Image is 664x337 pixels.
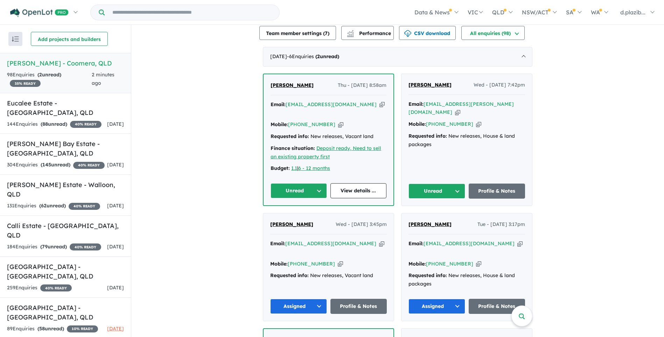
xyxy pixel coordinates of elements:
[325,30,328,36] span: 7
[408,271,525,288] div: New releases, House & land packages
[379,240,384,247] button: Copy
[271,183,327,198] button: Unread
[37,71,61,78] strong: ( unread)
[408,101,514,116] a: [EMAIL_ADDRESS][PERSON_NAME][DOMAIN_NAME]
[42,243,48,250] span: 79
[298,165,330,171] u: 6 - 12 months
[347,32,354,37] img: bar-chart.svg
[336,220,387,229] span: Wed - [DATE] 3:45pm
[271,145,315,151] strong: Finance situation:
[7,59,124,68] h5: [PERSON_NAME] - Coomera , QLD
[288,261,335,267] a: [PHONE_NUMBER]
[10,80,41,87] span: 35 % READY
[7,221,124,240] h5: Calli Estate - [GEOGRAPHIC_DATA] , QLD
[469,299,525,314] a: Profile & Notes
[7,262,124,281] h5: [GEOGRAPHIC_DATA] - [GEOGRAPHIC_DATA] , QLD
[270,261,288,267] strong: Mobile:
[408,261,426,267] strong: Mobile:
[408,221,452,227] span: [PERSON_NAME]
[455,109,460,116] button: Copy
[107,121,124,127] span: [DATE]
[408,133,447,139] strong: Requested info:
[107,202,124,209] span: [DATE]
[408,299,465,314] button: Assigned
[39,325,45,332] span: 58
[271,81,314,90] a: [PERSON_NAME]
[7,98,124,117] h5: Eucalee Estate - [GEOGRAPHIC_DATA] , QLD
[271,165,290,171] strong: Budget:
[7,303,124,322] h5: [GEOGRAPHIC_DATA] - [GEOGRAPHIC_DATA] , QLD
[270,240,285,247] strong: Email:
[287,53,339,60] span: - 6 Enquir ies
[31,32,108,46] button: Add projects and builders
[270,299,327,314] button: Assigned
[271,132,386,141] div: New releases, Vacant land
[259,26,336,40] button: Team member settings (7)
[7,243,101,251] div: 184 Enquir ies
[73,162,105,169] span: 40 % READY
[271,164,386,173] div: |
[7,325,98,333] div: 89 Enquir ies
[70,121,102,128] span: 40 % READY
[408,240,424,247] strong: Email:
[107,161,124,168] span: [DATE]
[348,30,391,36] span: Performance
[476,260,481,268] button: Copy
[408,82,452,88] span: [PERSON_NAME]
[7,71,92,88] div: 98 Enquir ies
[37,325,64,332] strong: ( unread)
[39,71,42,78] span: 2
[338,81,386,90] span: Thu - [DATE] 8:58am
[408,81,452,89] a: [PERSON_NAME]
[67,325,98,332] span: 10 % READY
[10,8,69,17] img: Openlot PRO Logo White
[271,121,288,128] strong: Mobile:
[461,26,525,40] button: All enquiries (98)
[7,139,124,158] h5: [PERSON_NAME] Bay Estate - [GEOGRAPHIC_DATA] , QLD
[620,9,645,16] span: d.plazib...
[39,202,66,209] strong: ( unread)
[379,101,385,108] button: Copy
[285,240,376,247] a: [EMAIL_ADDRESS][DOMAIN_NAME]
[41,202,47,209] span: 62
[474,81,525,89] span: Wed - [DATE] 7:42pm
[271,133,309,139] strong: Requested info:
[41,161,70,168] strong: ( unread)
[106,5,278,20] input: Try estate name, suburb, builder or developer
[270,271,387,280] div: New releases, Vacant land
[330,183,387,198] a: View details ...
[40,284,72,291] span: 40 % READY
[338,121,343,128] button: Copy
[107,243,124,250] span: [DATE]
[270,221,313,227] span: [PERSON_NAME]
[107,325,124,332] span: [DATE]
[286,101,377,108] a: [EMAIL_ADDRESS][DOMAIN_NAME]
[291,165,297,171] u: 1.1
[69,203,100,210] span: 40 % READY
[7,180,124,199] h5: [PERSON_NAME] Estate - Walloon , QLD
[271,145,381,160] a: Deposit ready, Need to sell an existing property first
[477,220,525,229] span: Tue - [DATE] 3:17pm
[317,53,320,60] span: 2
[347,30,354,34] img: line-chart.svg
[42,121,48,127] span: 88
[469,184,525,199] a: Profile & Notes
[517,240,523,247] button: Copy
[424,240,515,247] a: [EMAIL_ADDRESS][DOMAIN_NAME]
[408,220,452,229] a: [PERSON_NAME]
[330,299,387,314] a: Profile & Notes
[426,121,473,127] a: [PHONE_NUMBER]
[404,30,411,37] img: download icon
[42,161,51,168] span: 145
[315,53,339,60] strong: ( unread)
[107,284,124,291] span: [DATE]
[7,202,100,210] div: 131 Enquir ies
[338,260,343,268] button: Copy
[426,261,473,267] a: [PHONE_NUMBER]
[40,243,67,250] strong: ( unread)
[70,243,101,250] span: 40 % READY
[270,272,309,278] strong: Requested info:
[408,184,465,199] button: Unread
[7,120,102,129] div: 144 Enquir ies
